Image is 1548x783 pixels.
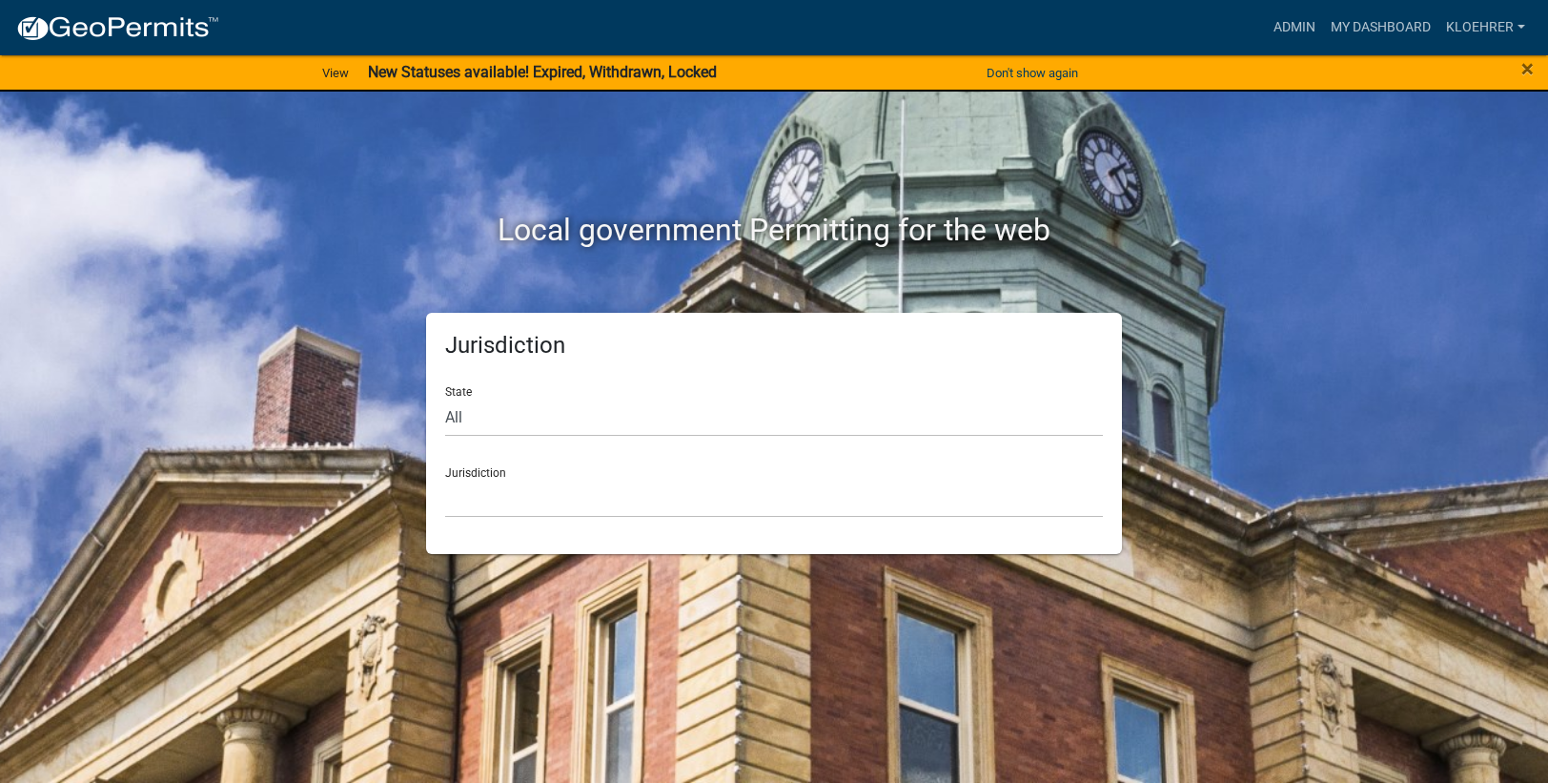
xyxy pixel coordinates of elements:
a: View [315,57,356,89]
strong: New Statuses available! Expired, Withdrawn, Locked [368,63,717,81]
h5: Jurisdiction [445,332,1103,360]
a: My Dashboard [1323,10,1438,46]
button: Close [1521,57,1534,80]
a: Admin [1266,10,1323,46]
button: Don't show again [979,57,1086,89]
h2: Local government Permitting for the web [245,212,1303,248]
span: × [1521,55,1534,82]
a: kloehrer [1438,10,1533,46]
